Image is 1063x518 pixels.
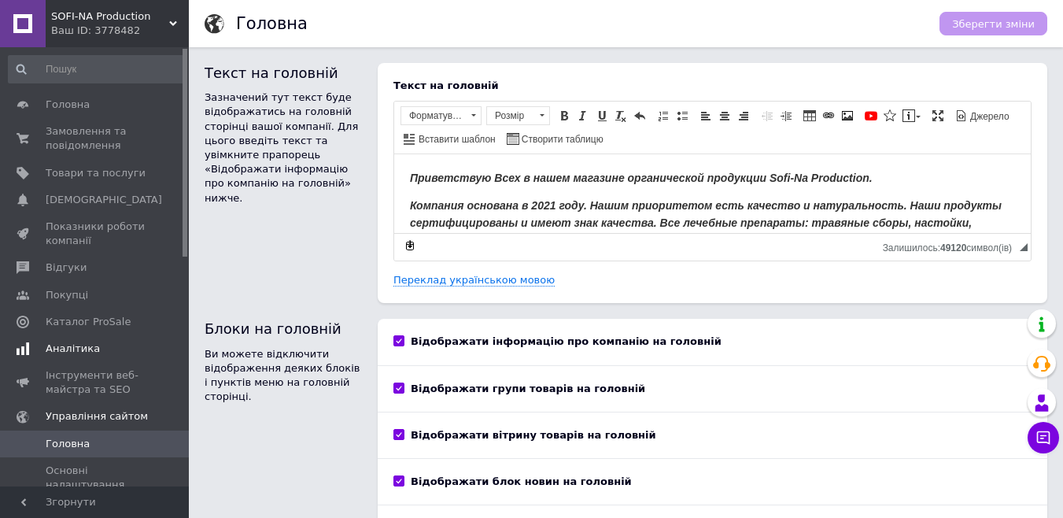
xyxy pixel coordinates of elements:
a: Курсив (Ctrl+I) [574,107,592,124]
input: Пошук [8,55,186,83]
iframe: Редактор, 7DDB30EE-28B8-429C-B9D6-200E76EFB0A2 [394,154,1031,233]
a: По центру [716,107,733,124]
span: Замовлення та повідомлення [46,124,146,153]
span: Джерело [968,110,1009,124]
a: Збільшити відступ [777,107,795,124]
a: Зробити резервну копію зараз [401,237,419,254]
span: Вставити шаблон [416,133,496,146]
span: Розмір [487,107,534,124]
a: Повернути (Ctrl+Z) [631,107,648,124]
span: Приветствую Всех в нашем магазине органической продукции Sofi-Na Production. [16,17,478,30]
span: Відгуки [46,261,87,275]
body: Редактор, 7DDB30EE-28B8-429C-B9D6-200E76EFB0A2 [16,16,621,327]
a: Розмір [486,106,550,125]
a: Вставити шаблон [401,130,498,147]
button: Чат з покупцем [1028,422,1059,453]
b: Відображати групи товарів на головній [411,383,645,394]
span: Головна [46,437,90,451]
span: Товари та послуги [46,166,146,180]
a: Зображення [839,107,856,124]
span: Аналітика [46,342,100,356]
span: Створити таблицю [519,133,603,146]
a: Видалити форматування [612,107,629,124]
div: Ваш ID: 3778482 [51,24,189,38]
b: Відображати блок новин на головній [411,475,632,487]
a: Максимізувати [929,107,947,124]
span: Покупці [46,288,88,302]
a: Таблиця [801,107,818,124]
span: Форматування [401,107,466,124]
a: Вставити повідомлення [900,107,923,124]
a: Переклад українською мовою [393,274,555,287]
a: Форматування [400,106,482,125]
a: Жирний (Ctrl+B) [555,107,573,124]
a: Зменшити відступ [758,107,776,124]
a: Вставити/Редагувати посилання (Ctrl+L) [820,107,837,124]
span: Каталог ProSale [46,315,131,329]
p: Зазначений тут текст буде відображатись на головній сторінці вашої компанії. Для цього введіть те... [205,91,362,205]
div: Кiлькiсть символiв [883,239,1020,253]
span: Показники роботи компанії [46,220,146,248]
p: Ви можете відключити відображення деяких блоків і пунктів меню на головній сторінці. [205,347,362,405]
a: Підкреслений (Ctrl+U) [593,107,611,124]
h1: Головна [236,14,308,33]
span: Основні налаштування [46,464,146,492]
h2: Текст на головній [205,63,362,83]
b: Відображати вітрину товарів на головній [411,429,656,441]
a: Створити таблицю [504,130,606,147]
span: SOFI-NA Production [51,9,169,24]
b: Відображати інформацію про компанію на головній [411,335,722,347]
span: 49120 [940,242,966,253]
a: Вставити/видалити маркований список [674,107,691,124]
a: По правому краю [735,107,752,124]
span: Головна [46,98,90,112]
a: Вставити іконку [881,107,899,124]
a: Джерело [953,107,1012,124]
h2: Блоки на головній [205,319,362,339]
div: Текст на головній [393,79,1032,93]
span: Потягніть для зміни розмірів [1020,243,1028,251]
span: Управління сайтом [46,409,148,424]
a: Додати відео з YouTube [862,107,880,124]
span: [DEMOGRAPHIC_DATA] [46,193,162,207]
a: Вставити/видалити нумерований список [655,107,672,124]
span: Інструменти веб-майстра та SEO [46,368,146,397]
a: По лівому краю [697,107,714,124]
span: Компания основана в 2021 году. Нашим приоритетом есть качество и натуральность. Наши продукты сер... [16,45,607,109]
